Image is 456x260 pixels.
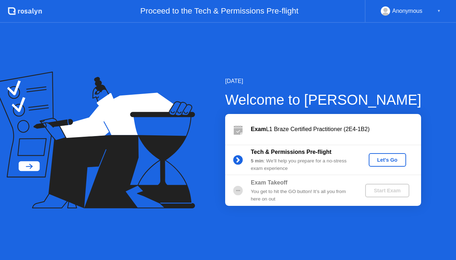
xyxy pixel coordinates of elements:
[392,6,423,16] div: Anonymous
[372,157,403,163] div: Let's Go
[251,180,287,186] b: Exam Takeoff
[225,77,421,85] div: [DATE]
[251,126,266,132] b: Exam
[437,6,441,16] div: ▼
[251,158,264,163] b: 5 min
[251,125,421,134] div: L1 Braze Certified Practitioner (2E4-1B2)
[251,188,353,203] div: You get to hit the GO button! It’s all you from here on out
[369,153,406,167] button: Let's Go
[365,184,409,197] button: Start Exam
[225,89,421,110] div: Welcome to [PERSON_NAME]
[251,149,331,155] b: Tech & Permissions Pre-flight
[251,157,353,172] div: : We’ll help you prepare for a no-stress exam experience
[368,188,406,193] div: Start Exam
